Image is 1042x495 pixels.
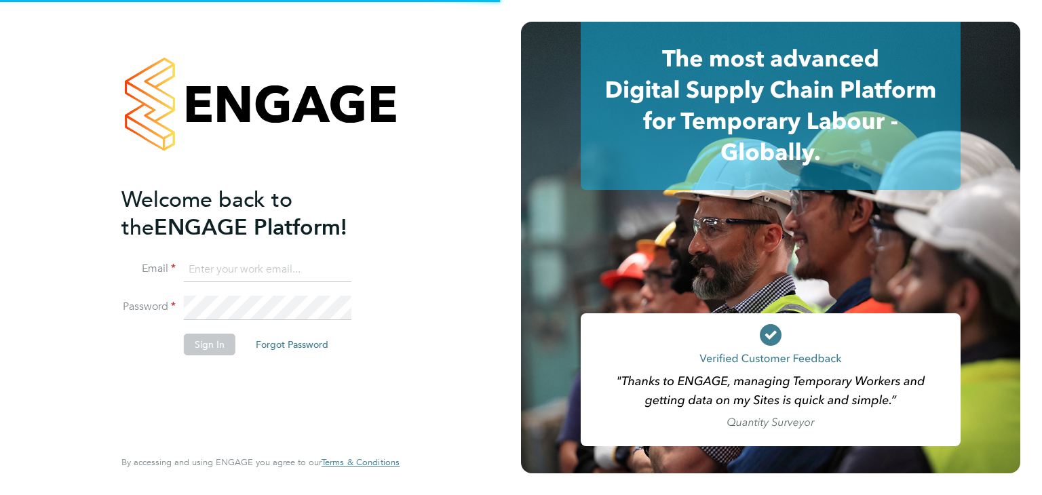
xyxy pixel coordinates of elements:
button: Sign In [184,334,235,355]
span: Welcome back to the [121,186,292,241]
button: Forgot Password [245,334,339,355]
label: Email [121,262,176,276]
input: Enter your work email... [184,258,351,282]
a: Terms & Conditions [322,457,400,468]
label: Password [121,300,176,314]
span: By accessing and using ENGAGE you agree to our [121,456,400,468]
h2: ENGAGE Platform! [121,186,386,241]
